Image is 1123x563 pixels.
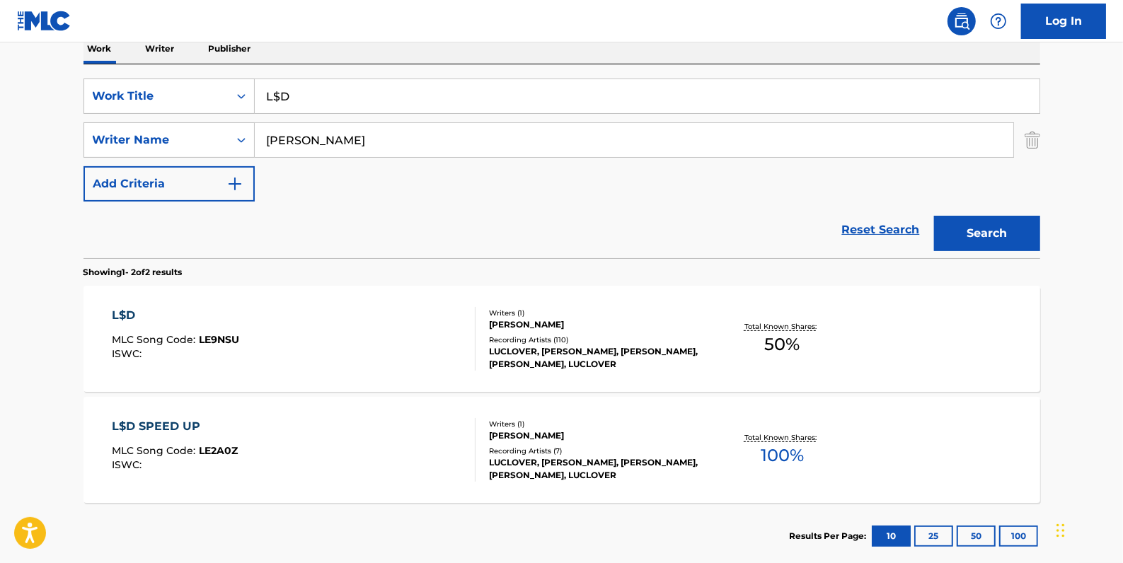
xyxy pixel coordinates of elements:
div: Writer Name [93,132,220,149]
button: 10 [872,526,911,547]
img: help [990,13,1007,30]
p: Results Per Page: [790,530,870,542]
span: LE2A0Z [199,444,238,457]
div: Help [984,7,1013,35]
span: MLC Song Code : [112,333,199,346]
span: 50 % [764,332,800,357]
p: Showing 1 - 2 of 2 results [83,266,183,279]
a: Reset Search [835,214,927,245]
button: 100 [999,526,1038,547]
button: Add Criteria [83,166,255,202]
button: 25 [914,526,953,547]
div: L$D [112,307,239,324]
div: L$D SPEED UP [112,418,238,435]
p: Work [83,34,116,64]
p: Publisher [205,34,255,64]
p: Writer [142,34,179,64]
span: 100 % [761,443,804,468]
a: Public Search [948,7,976,35]
div: [PERSON_NAME] [489,429,703,442]
img: Delete Criterion [1025,122,1040,158]
span: MLC Song Code : [112,444,199,457]
div: LUCLOVER, [PERSON_NAME], [PERSON_NAME], [PERSON_NAME], LUCLOVER [489,456,703,482]
span: ISWC : [112,347,145,360]
div: Recording Artists ( 110 ) [489,335,703,345]
div: Writers ( 1 ) [489,308,703,318]
div: Recording Artists ( 7 ) [489,446,703,456]
div: Writers ( 1 ) [489,419,703,429]
a: Log In [1021,4,1106,39]
div: [PERSON_NAME] [489,318,703,331]
button: 50 [957,526,996,547]
div: Drag [1056,509,1065,552]
iframe: Chat Widget [1052,495,1123,563]
span: ISWC : [112,458,145,471]
form: Search Form [83,79,1040,258]
p: Total Known Shares: [744,321,820,332]
button: Search [934,216,1040,251]
span: LE9NSU [199,333,239,346]
img: search [953,13,970,30]
div: LUCLOVER, [PERSON_NAME], [PERSON_NAME], [PERSON_NAME], LUCLOVER [489,345,703,371]
a: L$DMLC Song Code:LE9NSUISWC:Writers (1)[PERSON_NAME]Recording Artists (110)LUCLOVER, [PERSON_NAME... [83,286,1040,392]
img: MLC Logo [17,11,71,31]
img: 9d2ae6d4665cec9f34b9.svg [226,175,243,192]
a: L$D SPEED UPMLC Song Code:LE2A0ZISWC:Writers (1)[PERSON_NAME]Recording Artists (7)LUCLOVER, [PERS... [83,397,1040,503]
div: Work Title [93,88,220,105]
p: Total Known Shares: [744,432,820,443]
